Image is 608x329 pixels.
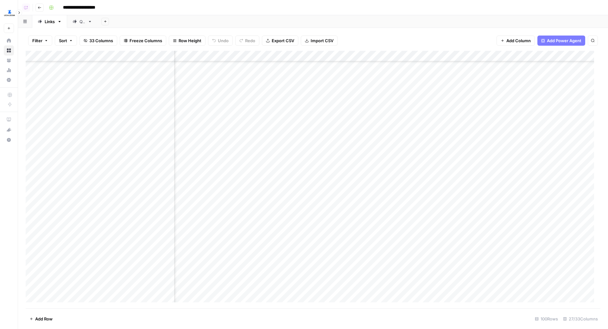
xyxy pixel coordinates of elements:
span: Redo [245,37,255,44]
span: 33 Columns [89,37,113,44]
span: Add Row [35,316,53,322]
button: Export CSV [262,36,298,46]
a: QA [67,15,98,28]
div: What's new? [4,125,14,135]
span: Import CSV [311,37,333,44]
a: Settings [4,75,14,85]
div: 27/33 Columns [560,314,600,324]
button: Add Power Agent [537,36,585,46]
span: Export CSV [272,37,294,44]
button: 33 Columns [79,36,117,46]
a: Usage [4,65,14,75]
button: Help + Support [4,135,14,145]
button: Freeze Columns [120,36,166,46]
a: Links [32,15,67,28]
button: Undo [208,36,233,46]
button: Import CSV [301,36,338,46]
a: AirOps Academy [4,115,14,125]
button: Redo [235,36,259,46]
span: Undo [218,37,229,44]
button: Workspace: LegalZoom [4,5,14,21]
button: Filter [28,36,52,46]
span: Filter [32,37,42,44]
button: Row Height [169,36,206,46]
div: 100 Rows [532,314,560,324]
button: Sort [55,36,77,46]
span: Add Power Agent [547,37,581,44]
div: Links [45,18,55,25]
span: Freeze Columns [130,37,162,44]
button: Add Column [497,36,535,46]
span: Row Height [179,37,201,44]
a: Browse [4,45,14,56]
a: Your Data [4,55,14,65]
div: QA [79,18,85,25]
span: Add Column [506,37,531,44]
span: Sort [59,37,67,44]
button: What's new? [4,125,14,135]
a: Home [4,36,14,46]
img: LegalZoom Logo [4,7,15,19]
button: Add Row [26,314,56,324]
